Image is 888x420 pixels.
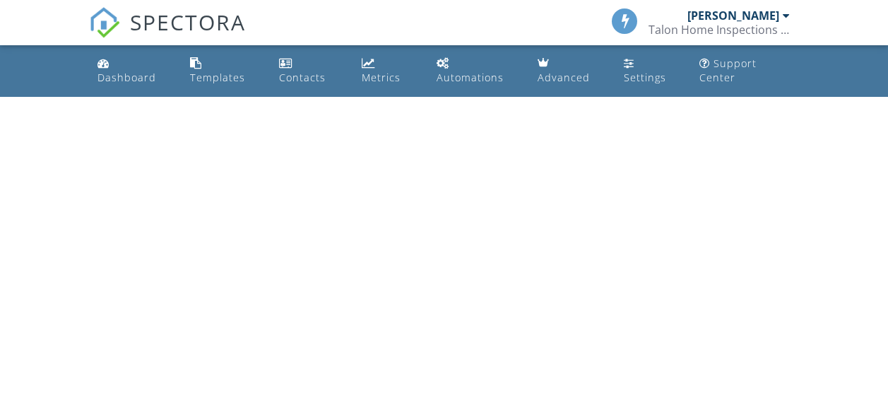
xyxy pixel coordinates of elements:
[694,51,796,91] a: Support Center
[89,19,246,49] a: SPECTORA
[184,51,262,91] a: Templates
[538,71,590,84] div: Advanced
[437,71,504,84] div: Automations
[699,57,757,84] div: Support Center
[624,71,666,84] div: Settings
[190,71,245,84] div: Templates
[649,23,790,37] div: Talon Home Inspections LLC
[356,51,420,91] a: Metrics
[273,51,345,91] a: Contacts
[362,71,401,84] div: Metrics
[532,51,606,91] a: Advanced
[130,7,246,37] span: SPECTORA
[92,51,173,91] a: Dashboard
[97,71,156,84] div: Dashboard
[89,7,120,38] img: The Best Home Inspection Software - Spectora
[618,51,682,91] a: Settings
[431,51,521,91] a: Automations (Basic)
[279,71,326,84] div: Contacts
[687,8,779,23] div: [PERSON_NAME]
